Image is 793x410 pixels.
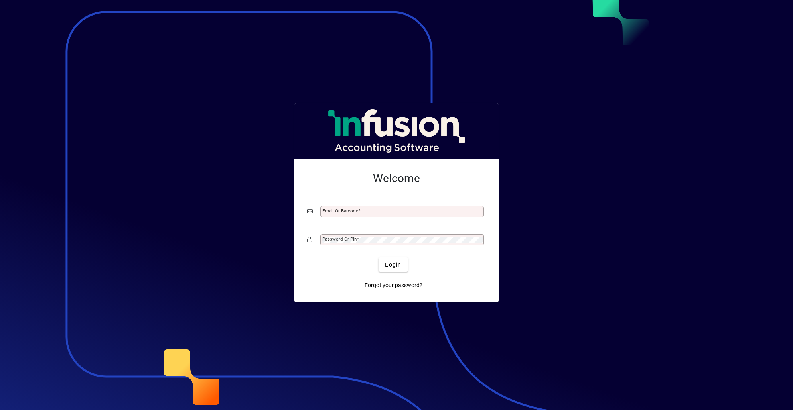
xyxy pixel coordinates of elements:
[361,278,426,292] a: Forgot your password?
[365,281,422,290] span: Forgot your password?
[379,257,408,272] button: Login
[307,172,486,185] h2: Welcome
[322,208,358,214] mat-label: Email or Barcode
[385,261,401,269] span: Login
[322,236,357,242] mat-label: Password or Pin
